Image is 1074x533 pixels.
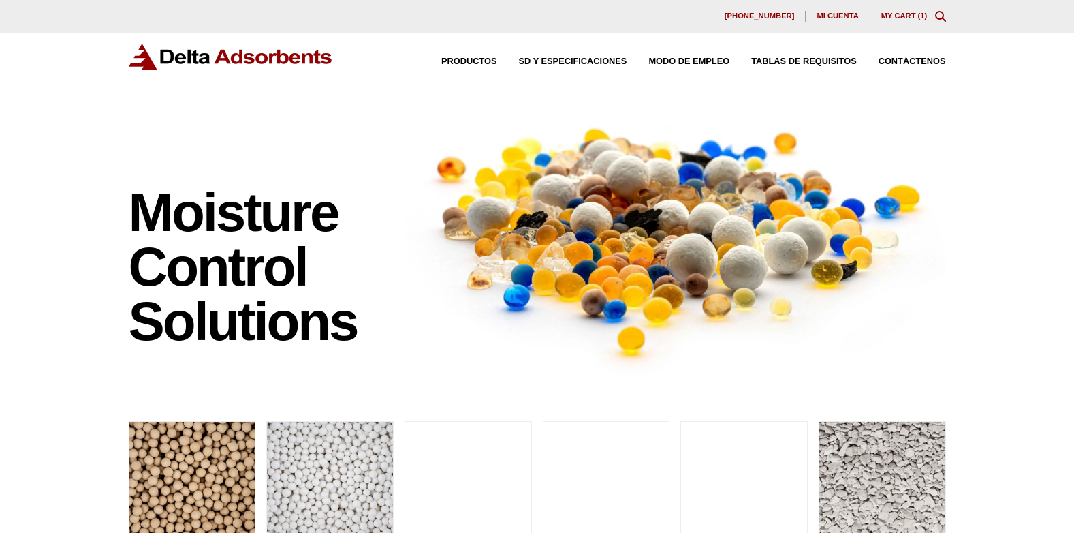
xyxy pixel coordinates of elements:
[129,44,333,70] img: Adsorbentes Delta
[519,57,627,66] span: SD Y ESPECIFICACIONES
[714,11,806,22] a: [PHONE_NUMBER]
[920,12,924,20] span: 1
[129,185,392,349] h1: Moisture Control Solutions
[648,57,729,66] span: Modo de empleo
[881,12,928,20] a: My Cart (1)
[806,11,870,22] a: Mi cuenta
[857,57,946,66] a: Contáctenos
[497,57,627,66] a: SD Y ESPECIFICACIONES
[879,57,946,66] span: Contáctenos
[751,57,857,66] span: Tablas de requisitos
[627,57,729,66] a: Modo de empleo
[725,12,795,20] span: [PHONE_NUMBER]
[405,103,946,378] img: Image
[817,12,858,20] span: Mi cuenta
[729,57,857,66] a: Tablas de requisitos
[935,11,946,22] div: Alternar contenido modal
[441,57,497,66] span: Productos
[420,57,497,66] a: Productos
